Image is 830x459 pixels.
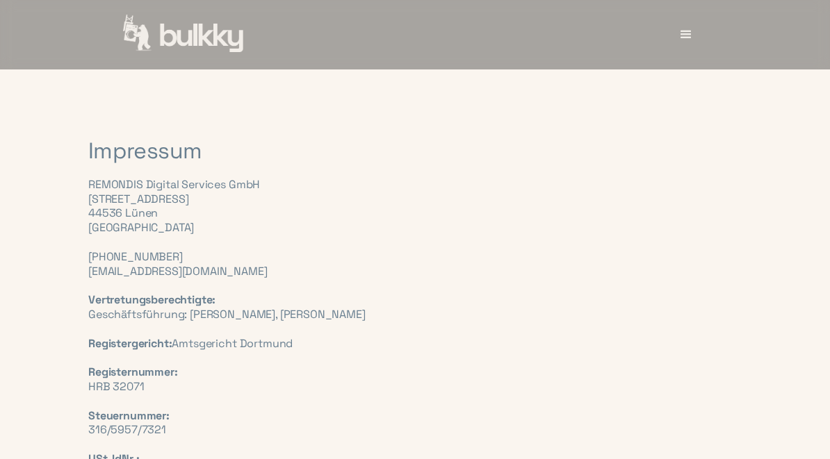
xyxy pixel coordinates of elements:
a: home [123,15,245,55]
strong: Vertretungsberechtigte: ‍ [88,292,215,307]
strong: Registergericht: [88,336,172,351]
h1: Impressum [88,139,742,164]
div: menu [665,14,707,56]
strong: Registernummer: ‍ [88,365,178,379]
strong: Steuernummer: ‍ [88,408,170,423]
